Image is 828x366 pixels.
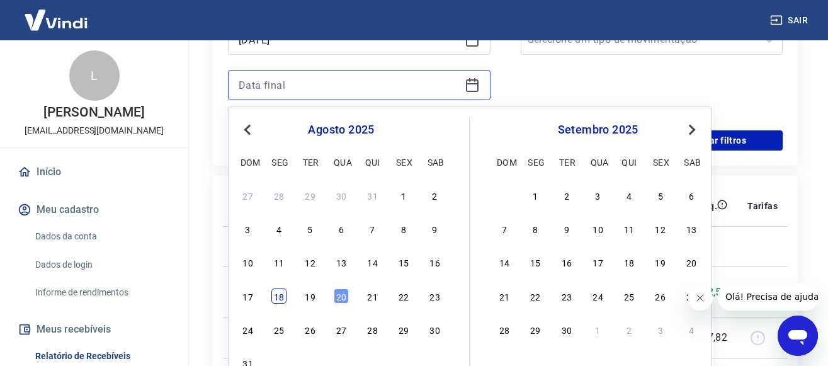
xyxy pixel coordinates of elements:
[778,316,818,356] iframe: Botão para abrir a janela de mensagens
[684,154,699,169] div: sab
[303,154,318,169] div: ter
[271,254,286,270] div: Choose segunda-feira, 11 de agosto de 2025
[239,76,460,94] input: Data final
[334,289,349,304] div: Choose quarta-feira, 20 de agosto de 2025
[365,322,380,337] div: Choose quinta-feira, 28 de agosto de 2025
[528,188,543,203] div: Choose segunda-feira, 1 de setembro de 2025
[684,254,699,270] div: Choose sábado, 20 de setembro de 2025
[334,154,349,169] div: qua
[497,221,512,236] div: Choose domingo, 7 de setembro de 2025
[241,322,256,337] div: Choose domingo, 24 de agosto de 2025
[428,154,443,169] div: sab
[591,322,606,337] div: Choose quarta-feira, 1 de outubro de 2025
[69,50,120,101] div: L
[621,322,637,337] div: Choose quinta-feira, 2 de outubro de 2025
[240,122,255,137] button: Previous Month
[653,289,668,304] div: Choose sexta-feira, 26 de setembro de 2025
[365,154,380,169] div: qui
[688,285,713,311] iframe: Fechar mensagem
[528,221,543,236] div: Choose segunda-feira, 8 de setembro de 2025
[559,254,574,270] div: Choose terça-feira, 16 de setembro de 2025
[365,289,380,304] div: Choose quinta-feira, 21 de agosto de 2025
[241,221,256,236] div: Choose domingo, 3 de agosto de 2025
[559,221,574,236] div: Choose terça-feira, 9 de setembro de 2025
[43,106,144,119] p: [PERSON_NAME]
[559,154,574,169] div: ter
[334,188,349,203] div: Choose quarta-feira, 30 de julho de 2025
[684,122,700,137] button: Next Month
[621,254,637,270] div: Choose quinta-feira, 18 de setembro de 2025
[271,322,286,337] div: Choose segunda-feira, 25 de agosto de 2025
[591,154,606,169] div: qua
[559,289,574,304] div: Choose terça-feira, 23 de setembro de 2025
[621,154,637,169] div: qui
[684,188,699,203] div: Choose sábado, 6 de setembro de 2025
[497,188,512,203] div: Choose domingo, 31 de agosto de 2025
[241,289,256,304] div: Choose domingo, 17 de agosto de 2025
[30,252,173,278] a: Dados de login
[591,254,606,270] div: Choose quarta-feira, 17 de setembro de 2025
[497,154,512,169] div: dom
[428,188,443,203] div: Choose sábado, 2 de agosto de 2025
[30,224,173,249] a: Dados da conta
[497,254,512,270] div: Choose domingo, 14 de setembro de 2025
[653,188,668,203] div: Choose sexta-feira, 5 de setembro de 2025
[428,322,443,337] div: Choose sábado, 30 de agosto de 2025
[303,188,318,203] div: Choose terça-feira, 29 de julho de 2025
[718,283,818,311] iframe: Mensagem da empresa
[684,221,699,236] div: Choose sábado, 13 de setembro de 2025
[396,289,411,304] div: Choose sexta-feira, 22 de agosto de 2025
[396,154,411,169] div: sex
[303,221,318,236] div: Choose terça-feira, 5 de agosto de 2025
[396,322,411,337] div: Choose sexta-feira, 29 de agosto de 2025
[747,200,778,212] p: Tarifas
[591,221,606,236] div: Choose quarta-feira, 10 de setembro de 2025
[241,188,256,203] div: Choose domingo, 27 de julho de 2025
[621,221,637,236] div: Choose quinta-feira, 11 de setembro de 2025
[365,188,380,203] div: Choose quinta-feira, 31 de julho de 2025
[428,289,443,304] div: Choose sábado, 23 de agosto de 2025
[621,289,637,304] div: Choose quinta-feira, 25 de setembro de 2025
[684,289,699,304] div: Choose sábado, 27 de setembro de 2025
[15,316,173,343] button: Meus recebíveis
[8,9,106,19] span: Olá! Precisa de ajuda?
[495,186,701,338] div: month 2025-09
[768,9,813,32] button: Sair
[497,289,512,304] div: Choose domingo, 21 de setembro de 2025
[528,289,543,304] div: Choose segunda-feira, 22 de setembro de 2025
[241,154,256,169] div: dom
[271,154,286,169] div: seg
[497,322,512,337] div: Choose domingo, 28 de setembro de 2025
[396,221,411,236] div: Choose sexta-feira, 8 de agosto de 2025
[303,289,318,304] div: Choose terça-feira, 19 de agosto de 2025
[303,322,318,337] div: Choose terça-feira, 26 de agosto de 2025
[428,221,443,236] div: Choose sábado, 9 de agosto de 2025
[653,322,668,337] div: Choose sexta-feira, 3 de outubro de 2025
[684,322,699,337] div: Choose sábado, 4 de outubro de 2025
[15,1,97,39] img: Vindi
[15,196,173,224] button: Meu cadastro
[528,154,543,169] div: seg
[365,221,380,236] div: Choose quinta-feira, 7 de agosto de 2025
[239,122,444,137] div: agosto 2025
[528,254,543,270] div: Choose segunda-feira, 15 de setembro de 2025
[591,289,606,304] div: Choose quarta-feira, 24 de setembro de 2025
[334,221,349,236] div: Choose quarta-feira, 6 de agosto de 2025
[334,254,349,270] div: Choose quarta-feira, 13 de agosto de 2025
[334,322,349,337] div: Choose quarta-feira, 27 de agosto de 2025
[241,254,256,270] div: Choose domingo, 10 de agosto de 2025
[396,254,411,270] div: Choose sexta-feira, 15 de agosto de 2025
[303,254,318,270] div: Choose terça-feira, 12 de agosto de 2025
[559,188,574,203] div: Choose terça-feira, 2 de setembro de 2025
[428,254,443,270] div: Choose sábado, 16 de agosto de 2025
[652,130,783,151] button: Aplicar filtros
[528,322,543,337] div: Choose segunda-feira, 29 de setembro de 2025
[271,221,286,236] div: Choose segunda-feira, 4 de agosto de 2025
[30,280,173,306] a: Informe de rendimentos
[365,254,380,270] div: Choose quinta-feira, 14 de agosto de 2025
[559,322,574,337] div: Choose terça-feira, 30 de setembro de 2025
[495,122,701,137] div: setembro 2025
[15,158,173,186] a: Início
[396,188,411,203] div: Choose sexta-feira, 1 de agosto de 2025
[653,254,668,270] div: Choose sexta-feira, 19 de setembro de 2025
